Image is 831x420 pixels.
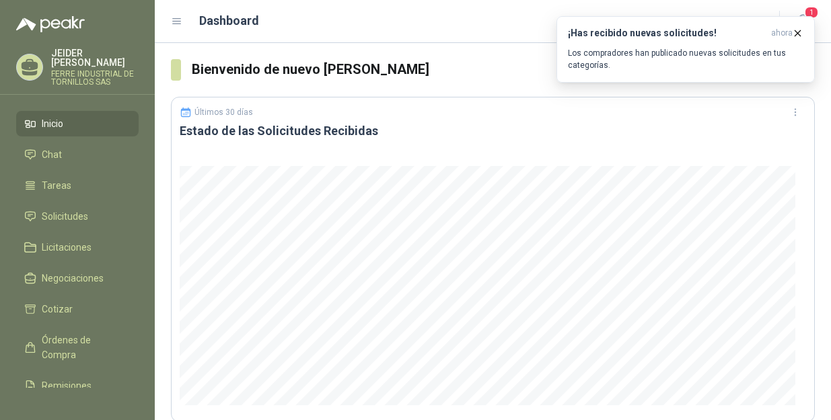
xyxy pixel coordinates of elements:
span: Negociaciones [42,271,104,286]
img: Logo peakr [16,16,85,32]
span: ahora [771,28,793,39]
p: JEIDER [PERSON_NAME] [51,48,139,67]
span: Licitaciones [42,240,92,255]
span: 1 [804,6,819,19]
a: Chat [16,142,139,167]
a: Licitaciones [16,235,139,260]
h1: Dashboard [199,11,259,30]
p: Los compradores han publicado nuevas solicitudes en tus categorías. [568,47,803,71]
a: Órdenes de Compra [16,327,139,368]
a: Negociaciones [16,265,139,291]
span: Chat [42,147,62,162]
span: Cotizar [42,302,73,317]
a: Cotizar [16,296,139,322]
span: Inicio [42,116,63,131]
span: Remisiones [42,378,92,393]
a: Inicio [16,111,139,136]
button: 1 [791,9,815,34]
span: Solicitudes [42,209,88,224]
p: Últimos 30 días [194,108,253,117]
h3: ¡Has recibido nuevas solicitudes! [568,28,766,39]
button: ¡Has recibido nuevas solicitudes!ahora Los compradores han publicado nuevas solicitudes en tus ca... [556,16,815,83]
h3: Bienvenido de nuevo [PERSON_NAME] [192,59,815,80]
h3: Estado de las Solicitudes Recibidas [180,123,806,139]
span: Órdenes de Compra [42,333,126,362]
a: Tareas [16,173,139,198]
a: Solicitudes [16,204,139,229]
span: Tareas [42,178,71,193]
a: Remisiones [16,373,139,398]
p: FERRE INDUSTRIAL DE TORNILLOS SAS [51,70,139,86]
